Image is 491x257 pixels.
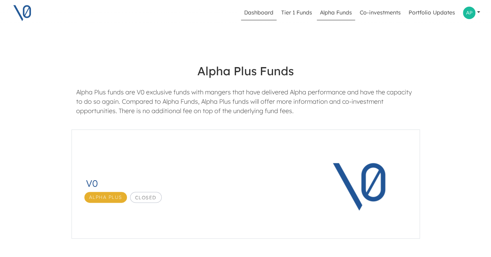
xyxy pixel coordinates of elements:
[278,5,315,20] a: Tier 1 Funds
[357,5,404,20] a: Co-investments
[317,5,355,20] a: Alpha Funds
[84,192,127,203] span: Alpha Plus
[241,5,277,20] a: Dashboard
[463,7,475,19] img: Profile
[12,3,32,23] img: V0 logo
[70,87,421,122] div: Alpha Plus funds are V0 exclusive funds with mangers that have delivered Alpha performance and ha...
[312,136,410,234] img: V0
[130,192,162,203] span: Closed
[86,178,297,189] h3: V0
[70,128,421,240] a: V0Alpha PlusClosedV0
[36,58,456,84] h4: Alpha Plus Funds
[405,5,458,20] a: Portfolio Updates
